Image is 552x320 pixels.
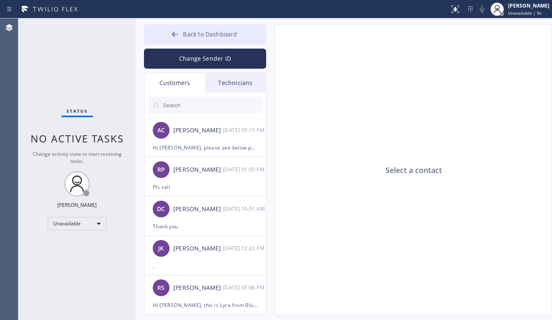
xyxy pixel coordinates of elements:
div: 08/13/2025 9:51 AM [223,204,267,214]
div: [PERSON_NAME] [508,2,549,9]
span: Status [67,108,88,114]
span: No active tasks [31,132,124,145]
div: 09/04/2025 9:15 AM [223,125,267,135]
div: [PERSON_NAME] [173,165,223,175]
div: Thank you [153,222,257,231]
span: JK [158,244,164,253]
span: Unavailable | 9s [508,10,542,16]
div: [PERSON_NAME] [173,204,223,214]
div: [PERSON_NAME] [57,201,97,209]
span: RP [157,165,165,175]
span: AC [157,126,165,135]
button: Mute [476,3,488,15]
div: 07/22/2025 9:06 AM [223,283,267,292]
span: Back to Dashboard [183,30,237,38]
button: Back to Dashboard [144,24,266,44]
div: [PERSON_NAME] [173,244,223,253]
div: Unavailable [48,217,106,230]
div: Customers [144,73,205,93]
span: RS [157,283,164,293]
span: Change activity state to start receiving tasks. [33,150,122,165]
div: . [153,261,257,271]
div: [PERSON_NAME] [173,283,223,293]
input: Search [162,97,262,114]
span: DC [157,204,165,214]
div: 07/30/2025 9:23 AM [223,243,267,253]
div: [PERSON_NAME] [173,126,223,135]
button: Change Sender ID [144,49,266,69]
div: Pls call [153,182,257,192]
div: Technicians [205,73,266,93]
div: Hi [PERSON_NAME], this is Lyra from Blue Moon Electrical in [GEOGRAPHIC_DATA]. I'm reaching out r... [153,300,257,310]
div: Hi [PERSON_NAME], please see below payment link for $275. Thank you Payment link: [URL][DOMAIN_NAME] [153,143,257,152]
div: 08/14/2025 9:50 AM [223,165,267,174]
